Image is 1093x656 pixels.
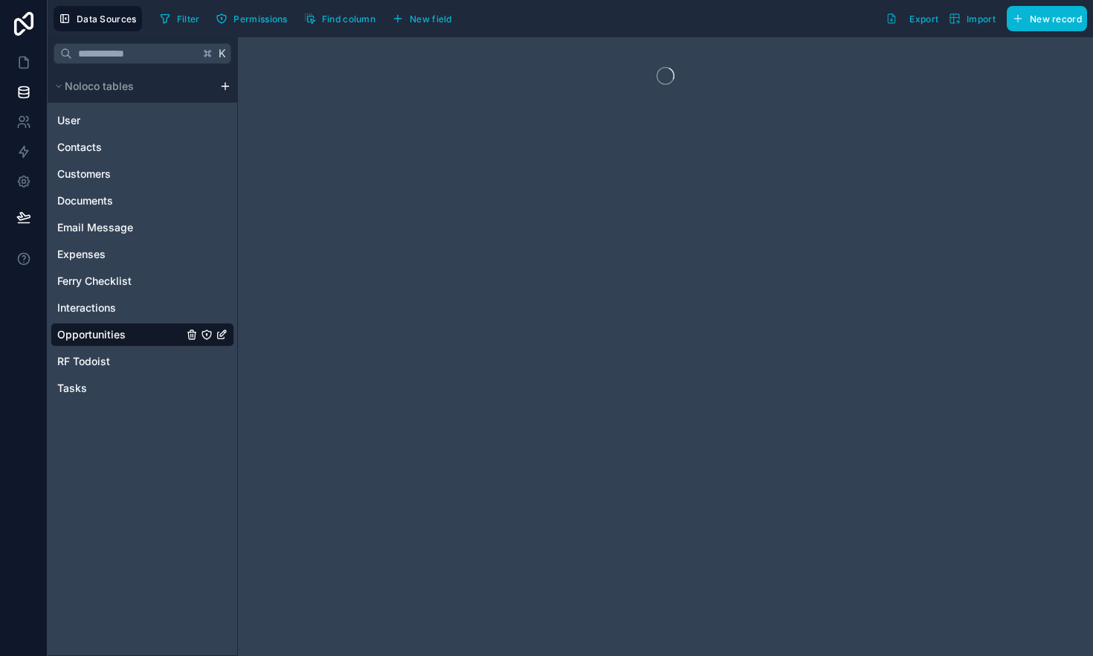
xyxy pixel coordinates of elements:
button: Permissions [210,7,292,30]
span: New record [1030,13,1082,25]
span: K [217,48,228,59]
button: New record [1007,6,1087,31]
span: Find column [322,13,375,25]
button: Import [944,6,1001,31]
button: Data Sources [54,6,142,31]
span: Permissions [233,13,287,25]
span: Data Sources [77,13,137,25]
button: New field [387,7,457,30]
button: Filter [154,7,205,30]
span: Filter [177,13,200,25]
span: Import [967,13,996,25]
a: Permissions [210,7,298,30]
span: Export [909,13,938,25]
span: New field [410,13,452,25]
a: New record [1001,6,1087,31]
button: Export [880,6,944,31]
button: Find column [299,7,381,30]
